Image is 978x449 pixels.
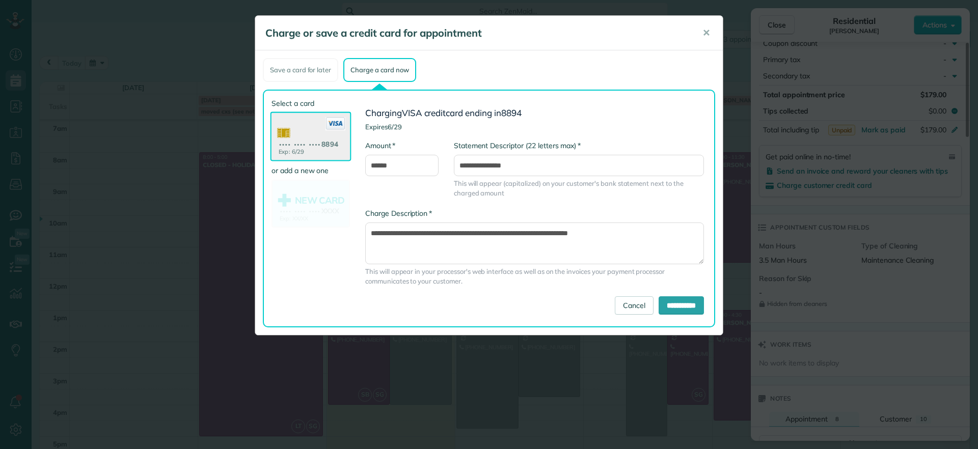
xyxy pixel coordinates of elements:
span: This will appear (capitalized) on your customer's bank statement next to the charged amount [454,179,704,198]
span: credit [424,107,446,118]
label: Select a card [271,98,350,108]
div: Save a card for later [263,58,338,82]
h5: Charge or save a credit card for appointment [265,26,688,40]
label: Charge Description [365,208,432,218]
label: Amount [365,141,395,151]
label: Statement Descriptor (22 letters max) [454,141,581,151]
span: 8894 [501,107,522,118]
span: This will appear in your processor's web interface as well as on the invoices your payment proces... [365,267,704,286]
span: 6/29 [388,123,402,131]
span: ✕ [702,27,710,39]
label: or add a new one [271,165,350,176]
h4: Expires [365,123,704,130]
h3: Charging card ending in [365,108,704,118]
div: Charge a card now [343,58,416,82]
span: VISA [402,107,422,118]
a: Cancel [615,296,654,315]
